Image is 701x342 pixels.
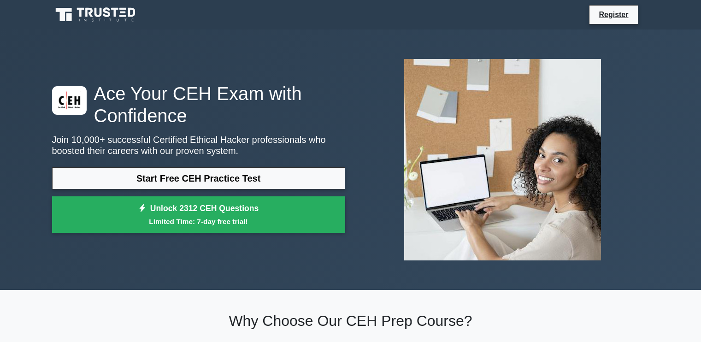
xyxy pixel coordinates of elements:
[52,312,649,330] h2: Why Choose Our CEH Prep Course?
[64,216,334,227] small: Limited Time: 7-day free trial!
[52,134,345,156] p: Join 10,000+ successful Certified Ethical Hacker professionals who boosted their careers with our...
[52,196,345,233] a: Unlock 2312 CEH QuestionsLimited Time: 7-day free trial!
[593,9,634,20] a: Register
[52,83,345,127] h1: Ace Your CEH Exam with Confidence
[52,167,345,189] a: Start Free CEH Practice Test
